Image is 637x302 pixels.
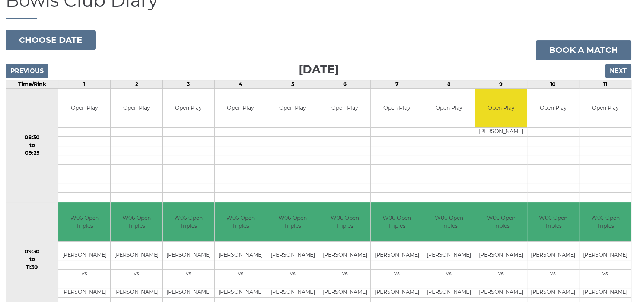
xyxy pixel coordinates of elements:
td: Open Play [579,89,631,128]
td: [PERSON_NAME] [371,251,423,260]
td: [PERSON_NAME] [527,251,579,260]
td: 11 [579,80,631,88]
td: [PERSON_NAME] [527,288,579,297]
td: vs [58,269,110,279]
td: Open Play [319,89,371,128]
td: [PERSON_NAME] [58,251,110,260]
td: Open Play [215,89,267,128]
td: 08:30 to 09:25 [6,88,58,202]
td: W06 Open Triples [371,202,423,241]
td: vs [579,269,631,279]
td: 7 [371,80,423,88]
td: [PERSON_NAME] [475,251,527,260]
td: [PERSON_NAME] [579,288,631,297]
td: W06 Open Triples [579,202,631,241]
td: vs [475,269,527,279]
td: Open Play [527,89,579,128]
td: vs [215,269,267,279]
td: [PERSON_NAME] [267,251,319,260]
td: 10 [527,80,579,88]
td: [PERSON_NAME] [215,251,267,260]
td: [PERSON_NAME] [111,251,162,260]
td: [PERSON_NAME] [475,128,527,137]
td: W06 Open Triples [319,202,371,241]
td: Open Play [371,89,423,128]
td: W06 Open Triples [527,202,579,241]
td: [PERSON_NAME] [319,251,371,260]
td: 9 [475,80,527,88]
td: vs [267,269,319,279]
td: [PERSON_NAME] [423,288,475,297]
td: [PERSON_NAME] [163,251,214,260]
td: 4 [214,80,267,88]
td: W06 Open Triples [215,202,267,241]
td: Open Play [423,89,475,128]
button: Choose date [6,30,96,50]
td: [PERSON_NAME] [58,288,110,297]
td: [PERSON_NAME] [163,288,214,297]
td: 3 [162,80,214,88]
td: [PERSON_NAME] [111,288,162,297]
td: vs [423,269,475,279]
td: vs [371,269,423,279]
td: W06 Open Triples [475,202,527,241]
td: [PERSON_NAME] [475,288,527,297]
td: [PERSON_NAME] [267,288,319,297]
td: 2 [111,80,163,88]
td: Open Play [475,89,527,128]
td: 1 [58,80,111,88]
input: Next [605,64,631,78]
td: Open Play [163,89,214,128]
td: Open Play [267,89,319,128]
td: [PERSON_NAME] [423,251,475,260]
td: [PERSON_NAME] [371,288,423,297]
td: vs [319,269,371,279]
td: 8 [423,80,475,88]
td: W06 Open Triples [267,202,319,241]
td: W06 Open Triples [58,202,110,241]
td: Open Play [111,89,162,128]
td: W06 Open Triples [111,202,162,241]
td: vs [527,269,579,279]
td: [PERSON_NAME] [215,288,267,297]
td: Time/Rink [6,80,58,88]
td: 6 [319,80,371,88]
td: W06 Open Triples [423,202,475,241]
td: vs [111,269,162,279]
td: [PERSON_NAME] [579,251,631,260]
a: Book a match [536,40,631,60]
td: Open Play [58,89,110,128]
td: [PERSON_NAME] [319,288,371,297]
td: vs [163,269,214,279]
td: W06 Open Triples [163,202,214,241]
input: Previous [6,64,48,78]
td: 5 [267,80,319,88]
